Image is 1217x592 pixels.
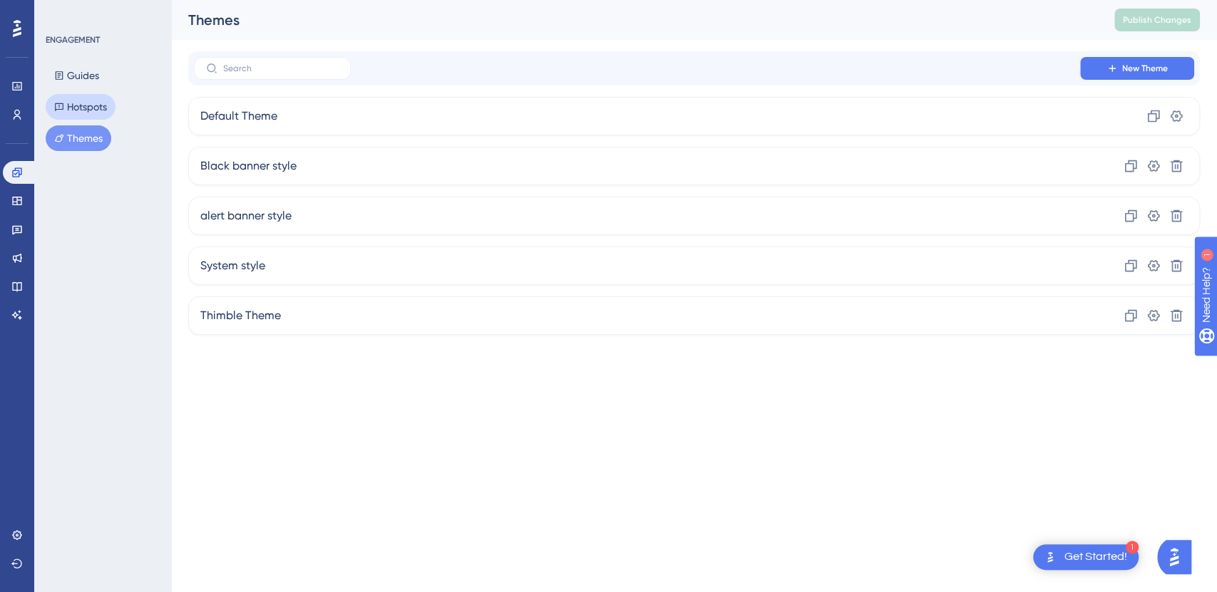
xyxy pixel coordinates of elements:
button: Publish Changes [1114,9,1200,31]
button: New Theme [1080,57,1194,80]
span: Thimble Theme [200,307,281,324]
span: System style [200,257,265,274]
span: alert banner style [200,207,292,224]
img: launcher-image-alternative-text [1042,549,1059,566]
button: Hotspots [46,94,115,120]
div: ENGAGEMENT [46,34,100,46]
button: Guides [46,63,108,88]
button: Themes [46,125,111,151]
div: 1 [99,7,103,19]
span: Need Help? [34,4,89,21]
div: Themes [188,10,1079,30]
div: 1 [1126,541,1139,554]
span: Black banner style [200,157,297,175]
span: New Theme [1122,63,1168,74]
span: Publish Changes [1123,14,1191,26]
iframe: UserGuiding AI Assistant Launcher [1157,536,1200,578]
span: Default Theme [200,108,277,125]
div: Get Started! [1064,549,1127,565]
input: Search [223,63,339,73]
div: Open Get Started! checklist, remaining modules: 1 [1033,544,1139,570]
